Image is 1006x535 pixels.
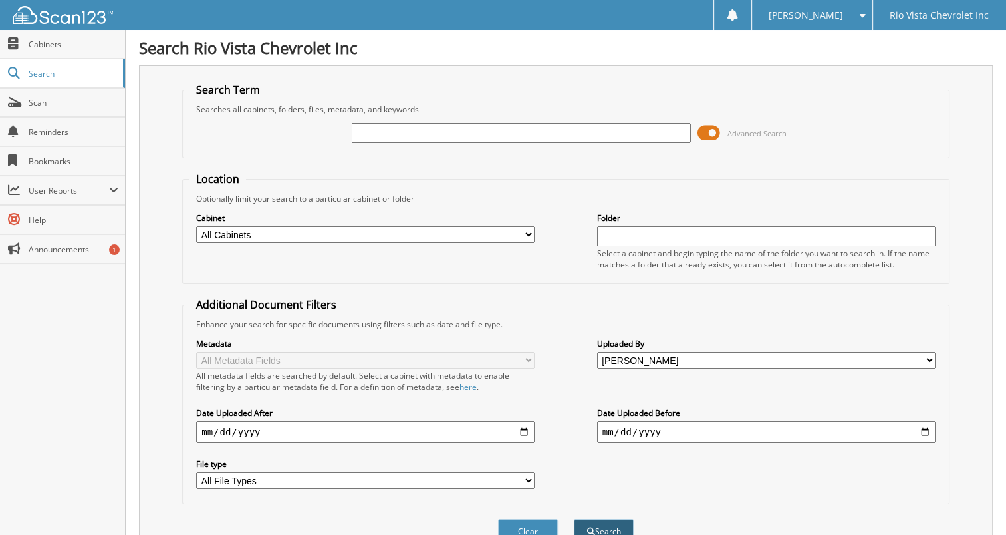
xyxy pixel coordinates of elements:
[597,248,936,270] div: Select a cabinet and begin typing the name of the folder you want to search in. If the name match...
[13,6,113,24] img: scan123-logo-white.svg
[29,185,109,196] span: User Reports
[189,172,246,186] legend: Location
[139,37,993,59] h1: Search Rio Vista Chevrolet Inc
[196,338,535,349] label: Metadata
[196,421,535,443] input: start
[29,68,116,79] span: Search
[890,11,989,19] span: Rio Vista Chevrolet Inc
[727,128,787,138] span: Advanced Search
[597,212,936,224] label: Folder
[29,156,118,167] span: Bookmarks
[189,193,942,204] div: Optionally limit your search to a particular cabinet or folder
[189,104,942,115] div: Searches all cabinets, folders, files, metadata, and keywords
[597,407,936,419] label: Date Uploaded Before
[196,212,535,224] label: Cabinet
[29,244,118,255] span: Announcements
[109,244,120,255] div: 1
[597,338,936,349] label: Uploaded By
[459,381,477,393] a: here
[189,83,267,97] legend: Search Term
[29,39,118,50] span: Cabinets
[29,214,118,226] span: Help
[597,421,936,443] input: end
[196,370,535,393] div: All metadata fields are searched by default. Select a cabinet with metadata to enable filtering b...
[29,97,118,108] span: Scan
[189,297,343,312] legend: Additional Document Filters
[769,11,843,19] span: [PERSON_NAME]
[940,471,1006,535] iframe: Chat Widget
[196,407,535,419] label: Date Uploaded After
[29,126,118,138] span: Reminders
[189,319,942,330] div: Enhance your search for specific documents using filters such as date and file type.
[196,458,535,470] label: File type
